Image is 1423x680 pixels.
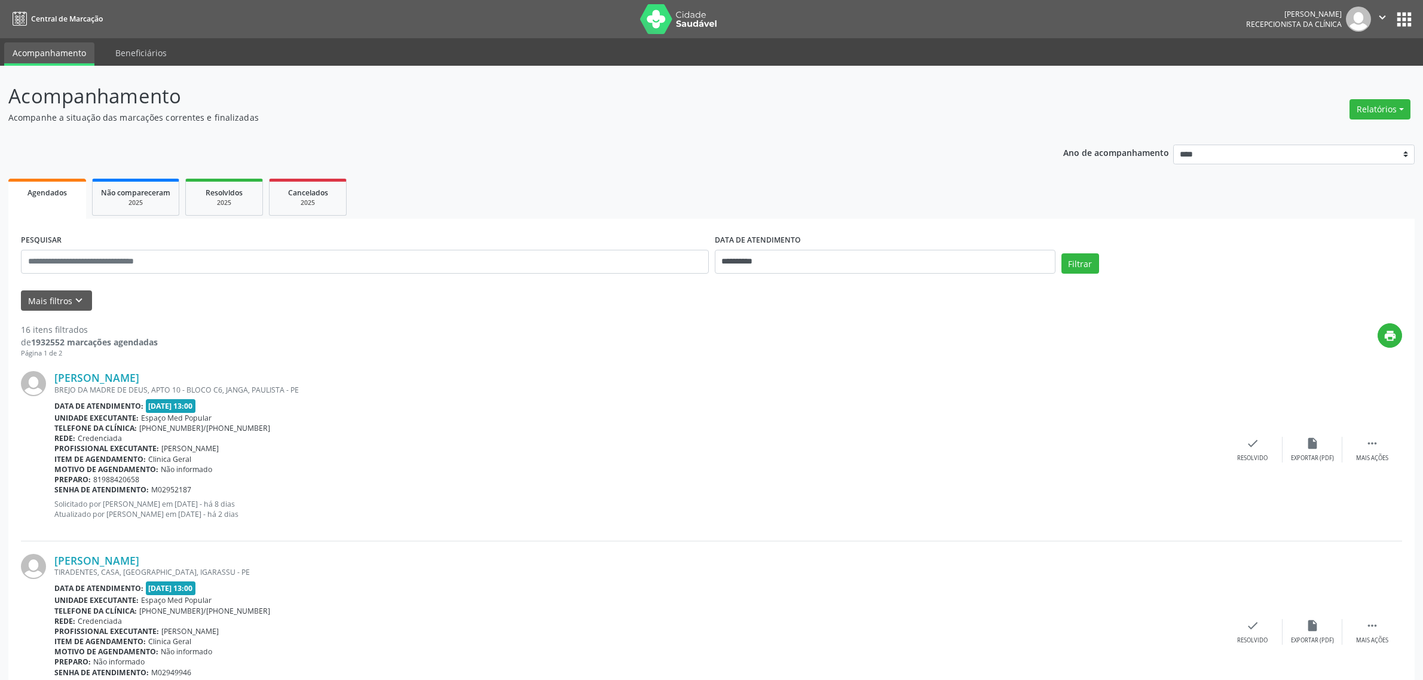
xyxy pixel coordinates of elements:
b: Item de agendamento: [54,636,146,647]
span: Agendados [27,188,67,198]
button:  [1371,7,1394,32]
b: Data de atendimento: [54,401,143,411]
button: apps [1394,9,1415,30]
b: Item de agendamento: [54,454,146,464]
span: Não compareceram [101,188,170,198]
button: Filtrar [1061,253,1099,274]
i: print [1384,329,1397,342]
div: TIRADENTES, CASA, [GEOGRAPHIC_DATA], IGARASSU - PE [54,567,1223,577]
button: Mais filtroskeyboard_arrow_down [21,290,92,311]
button: print [1378,323,1402,348]
img: img [21,554,46,579]
b: Profissional executante: [54,626,159,636]
label: PESQUISAR [21,231,62,250]
i:  [1376,11,1389,24]
span: Cancelados [288,188,328,198]
b: Telefone da clínica: [54,423,137,433]
i: check [1246,437,1259,450]
img: img [21,371,46,396]
i: insert_drive_file [1306,619,1319,632]
span: Espaço Med Popular [141,413,212,423]
b: Unidade executante: [54,413,139,423]
span: Não informado [161,647,212,657]
img: img [1346,7,1371,32]
a: Central de Marcação [8,9,103,29]
div: Exportar (PDF) [1291,636,1334,645]
span: Credenciada [78,433,122,443]
b: Rede: [54,616,75,626]
span: [PERSON_NAME] [161,626,219,636]
span: Resolvidos [206,188,243,198]
button: Relatórios [1349,99,1410,120]
div: Resolvido [1237,636,1268,645]
span: M02949946 [151,667,191,678]
span: M02952187 [151,485,191,495]
div: Mais ações [1356,636,1388,645]
span: Não informado [161,464,212,474]
b: Telefone da clínica: [54,606,137,616]
a: Beneficiários [107,42,175,63]
a: [PERSON_NAME] [54,371,139,384]
i:  [1366,619,1379,632]
p: Ano de acompanhamento [1063,145,1169,160]
div: 2025 [101,198,170,207]
b: Senha de atendimento: [54,485,149,495]
span: Central de Marcação [31,14,103,24]
a: Acompanhamento [4,42,94,66]
label: DATA DE ATENDIMENTO [715,231,801,250]
b: Preparo: [54,657,91,667]
div: BREJO DA MADRE DE DEUS, APTO 10 - BLOCO C6, JANGA, PAULISTA - PE [54,385,1223,395]
span: [DATE] 13:00 [146,581,196,595]
p: Solicitado por [PERSON_NAME] em [DATE] - há 8 dias Atualizado por [PERSON_NAME] em [DATE] - há 2 ... [54,499,1223,519]
p: Acompanhamento [8,81,993,111]
i: keyboard_arrow_down [72,294,85,307]
span: Espaço Med Popular [141,595,212,605]
b: Profissional executante: [54,443,159,454]
div: 2025 [194,198,254,207]
span: [DATE] 13:00 [146,399,196,413]
div: 2025 [278,198,338,207]
span: Clinica Geral [148,636,191,647]
span: [PERSON_NAME] [161,443,219,454]
i: insert_drive_file [1306,437,1319,450]
i: check [1246,619,1259,632]
div: de [21,336,158,348]
span: 81988420658 [93,474,139,485]
b: Senha de atendimento: [54,667,149,678]
p: Acompanhe a situação das marcações correntes e finalizadas [8,111,993,124]
b: Preparo: [54,474,91,485]
span: Credenciada [78,616,122,626]
span: [PHONE_NUMBER]/[PHONE_NUMBER] [139,606,270,616]
span: Clinica Geral [148,454,191,464]
div: Página 1 de 2 [21,348,158,359]
div: Resolvido [1237,454,1268,462]
span: [PHONE_NUMBER]/[PHONE_NUMBER] [139,423,270,433]
a: [PERSON_NAME] [54,554,139,567]
b: Unidade executante: [54,595,139,605]
b: Data de atendimento: [54,583,143,593]
div: 16 itens filtrados [21,323,158,336]
div: Mais ações [1356,454,1388,462]
b: Motivo de agendamento: [54,464,158,474]
div: Exportar (PDF) [1291,454,1334,462]
b: Motivo de agendamento: [54,647,158,657]
i:  [1366,437,1379,450]
div: [PERSON_NAME] [1246,9,1342,19]
b: Rede: [54,433,75,443]
span: Recepcionista da clínica [1246,19,1342,29]
strong: 1932552 marcações agendadas [31,336,158,348]
span: Não informado [93,657,145,667]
